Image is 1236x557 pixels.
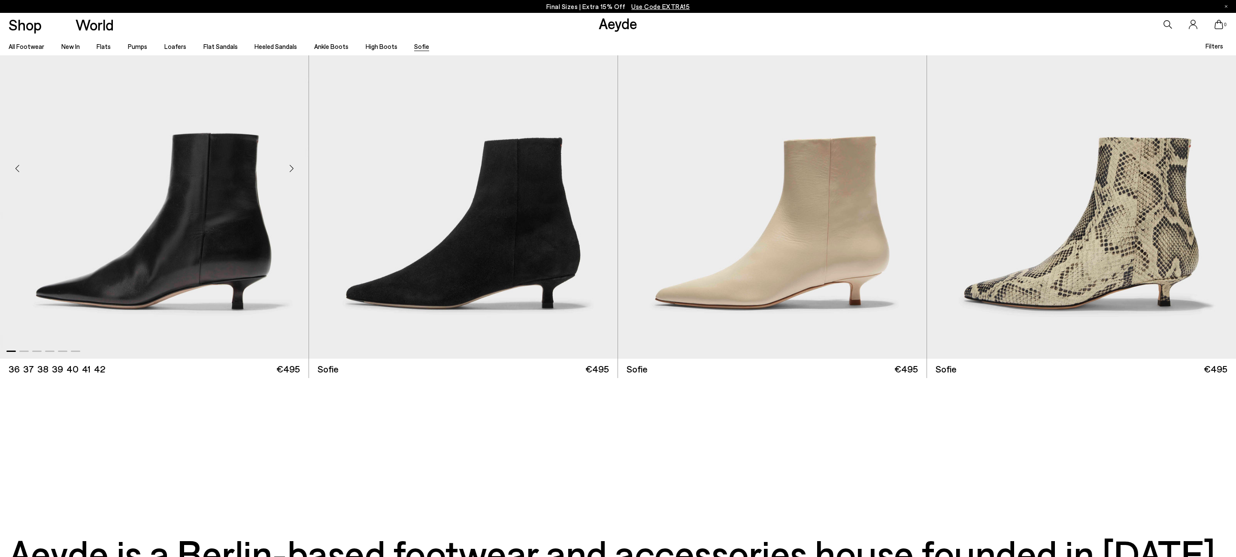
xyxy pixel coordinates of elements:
[164,42,186,50] a: Loafers
[618,359,927,378] a: Sofie €495
[254,42,297,50] a: Heeled Sandals
[61,42,80,50] a: New In
[936,362,957,375] span: Sofie
[314,42,348,50] a: Ankle Boots
[631,3,690,10] span: Navigate to /collections/ss25-final-sizes
[9,42,44,50] a: All Footwear
[9,362,103,375] ul: variant
[203,42,238,50] a: Flat Sandals
[1215,20,1223,29] a: 0
[82,362,91,375] li: 41
[94,362,106,375] li: 42
[318,362,339,375] span: Sofie
[1204,362,1227,375] span: €495
[97,42,111,50] a: Flats
[927,359,1236,378] a: Sofie €495
[366,42,397,50] a: High Boots
[599,14,637,32] a: Aeyde
[585,362,609,375] span: €495
[67,362,79,375] li: 40
[76,17,114,32] a: World
[309,359,618,378] a: Sofie €495
[52,362,63,375] li: 39
[23,362,34,375] li: 37
[9,17,42,32] a: Shop
[1223,22,1227,27] span: 0
[627,362,648,375] span: Sofie
[894,362,918,375] span: €495
[128,42,147,50] a: Pumps
[9,362,20,375] li: 36
[414,42,429,50] a: Sofie
[4,156,30,182] div: Previous slide
[279,156,304,182] div: Next slide
[276,362,300,375] span: €495
[37,362,48,375] li: 38
[1206,42,1223,50] span: Filters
